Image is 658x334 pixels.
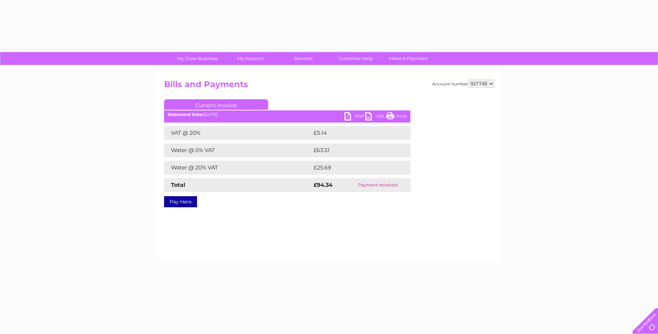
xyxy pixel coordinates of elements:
div: [DATE] [164,112,410,117]
td: Payment received [345,178,410,192]
td: £25.69 [312,161,396,175]
a: Services [274,52,332,65]
b: Statement Date: [168,112,203,117]
a: Print [386,112,407,122]
a: Current Invoice [164,99,268,110]
a: CSV [365,112,386,122]
strong: Total [171,182,185,188]
strong: £94.34 [314,182,333,188]
div: Account number [432,80,494,88]
td: Water @ 0% VAT [164,143,312,157]
h2: Bills and Payments [164,80,494,93]
td: £63.51 [312,143,395,157]
a: Pay Here [164,196,197,207]
a: Make A Payment [380,52,437,65]
a: PDF [344,112,365,122]
a: My Account [222,52,279,65]
a: My Clear Business [169,52,226,65]
a: Customer Help [327,52,384,65]
td: VAT @ 20% [164,126,312,140]
td: Water @ 20% VAT [164,161,312,175]
td: £5.14 [312,126,393,140]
